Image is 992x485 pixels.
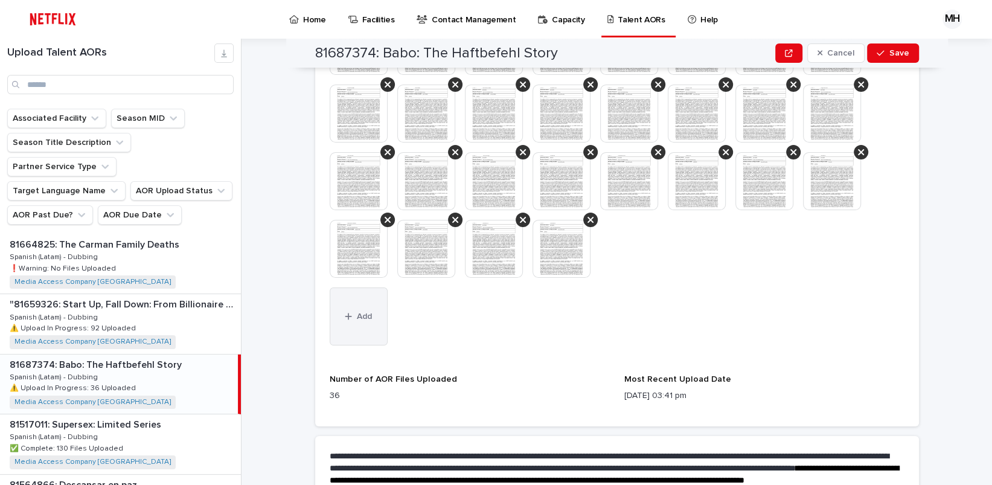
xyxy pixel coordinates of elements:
[10,371,100,382] p: Spanish (Latam) - Dubbing
[7,47,214,60] h1: Upload Talent AORs
[10,322,138,333] p: ⚠️ Upload In Progress: 92 Uploaded
[14,278,171,286] a: Media Access Company [GEOGRAPHIC_DATA]
[315,45,558,62] h2: 81687374: Babo: The Haftbefehl Story
[24,7,82,31] img: ifQbXi3ZQGMSEF7WDB7W
[98,205,182,225] button: AOR Due Date
[7,133,131,152] button: Season Title Description
[111,109,185,128] button: Season MID
[624,390,904,402] p: [DATE] 03:41 pm
[10,262,118,273] p: ❗️Warning: No Files Uploaded
[10,417,164,431] p: 81517011: Supersex: Limited Series
[357,312,372,321] span: Add
[14,338,171,346] a: Media Access Company [GEOGRAPHIC_DATA]
[10,237,182,251] p: 81664825: The Carman Family Deaths
[330,390,610,402] p: 36
[827,49,854,57] span: Cancel
[942,10,962,29] div: MH
[7,75,234,94] input: Search
[10,442,126,453] p: ✅ Complete: 130 Files Uploaded
[624,375,731,384] span: Most Recent Upload Date
[14,398,171,406] a: Media Access Company [GEOGRAPHIC_DATA]
[10,251,100,262] p: Spanish (Latam) - Dubbing
[330,375,457,384] span: Number of AOR Files Uploaded
[7,181,126,201] button: Target Language Name
[889,49,909,57] span: Save
[867,43,918,63] button: Save
[10,357,184,371] p: 81687374: Babo: The Haftbefehl Story
[10,297,238,310] p: "81659326: Start Up, Fall Down: From Billionaire to Convict: Limited Series"
[7,157,117,176] button: Partner Service Type
[130,181,232,201] button: AOR Upload Status
[10,311,100,322] p: Spanish (Latam) - Dubbing
[330,287,388,345] button: Add
[7,205,93,225] button: AOR Past Due?
[10,431,100,442] p: Spanish (Latam) - Dubbing
[10,382,138,393] p: ⚠️ Upload In Progress: 36 Uploaded
[807,43,865,63] button: Cancel
[7,109,106,128] button: Associated Facility
[14,458,171,466] a: Media Access Company [GEOGRAPHIC_DATA]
